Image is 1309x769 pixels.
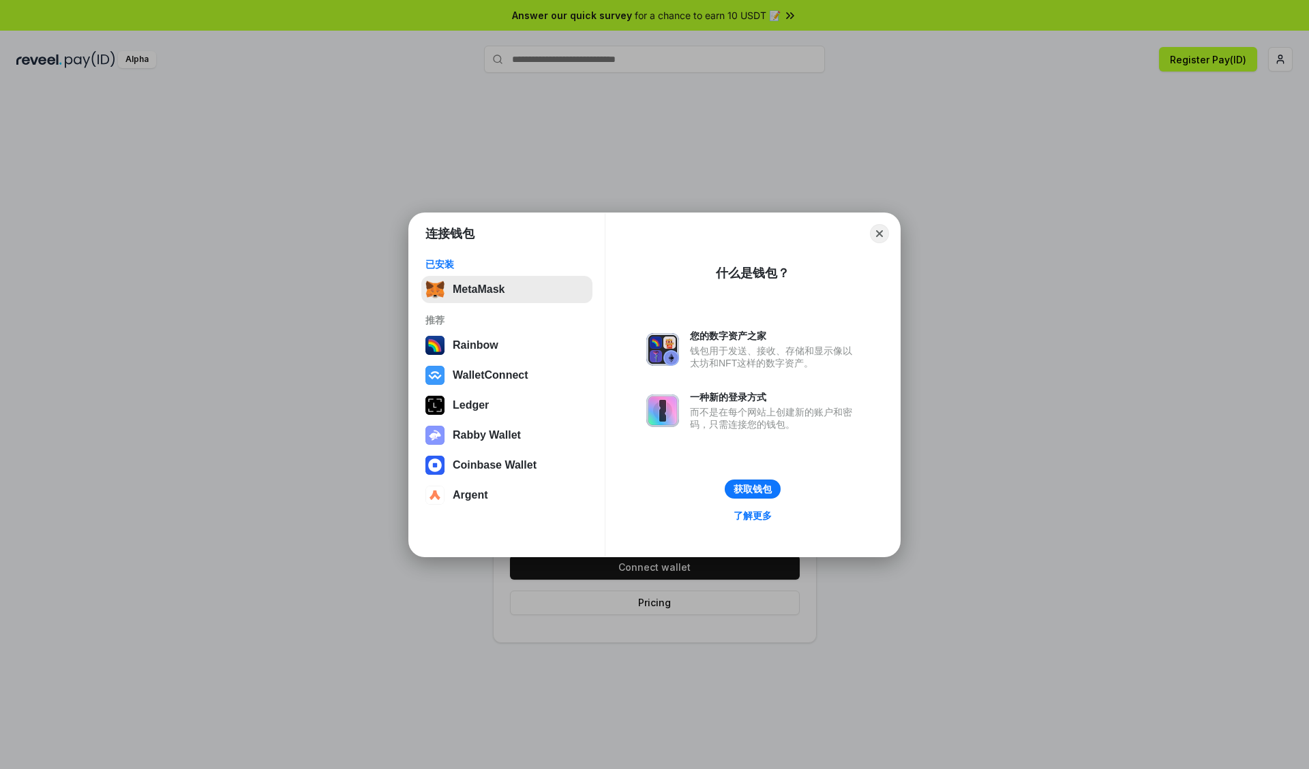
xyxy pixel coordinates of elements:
[421,452,592,479] button: Coinbase Wallet
[690,391,859,403] div: 一种新的登录方式
[734,483,772,495] div: 获取钱包
[453,283,505,296] div: MetaMask
[646,394,679,427] img: svg+xml,%3Csvg%20xmlns%3D%22http%3A%2F%2Fwww.w3.org%2F2000%2Fsvg%22%20fill%3D%22none%22%20viewBox...
[690,330,859,342] div: 您的数字资产之家
[734,509,772,522] div: 了解更多
[425,366,445,385] img: svg+xml,%3Csvg%20width%3D%2228%22%20height%3D%2228%22%20viewBox%3D%220%200%2028%2028%22%20fill%3D...
[425,280,445,299] img: svg+xml,%3Csvg%20fill%3D%22none%22%20height%3D%2233%22%20viewBox%3D%220%200%2035%2033%22%20width%...
[425,225,475,242] h1: 连接钱包
[453,399,489,411] div: Ledger
[646,333,679,366] img: svg+xml,%3Csvg%20xmlns%3D%22http%3A%2F%2Fwww.w3.org%2F2000%2Fsvg%22%20fill%3D%22none%22%20viewBox...
[425,486,445,505] img: svg+xml,%3Csvg%20width%3D%2228%22%20height%3D%2228%22%20viewBox%3D%220%200%2028%2028%22%20fill%3D...
[421,392,592,419] button: Ledger
[453,369,528,381] div: WalletConnect
[425,336,445,355] img: svg+xml,%3Csvg%20width%3D%22120%22%20height%3D%22120%22%20viewBox%3D%220%200%20120%20120%22%20fil...
[453,429,521,441] div: Rabby Wallet
[690,345,859,369] div: 钱包用于发送、接收、存储和显示像以太坊和NFT这样的数字资产。
[425,396,445,415] img: svg+xml,%3Csvg%20xmlns%3D%22http%3A%2F%2Fwww.w3.org%2F2000%2Fsvg%22%20width%3D%2228%22%20height%3...
[453,339,498,351] div: Rainbow
[725,507,780,524] a: 了解更多
[421,422,592,449] button: Rabby Wallet
[453,459,537,471] div: Coinbase Wallet
[425,456,445,475] img: svg+xml,%3Csvg%20width%3D%2228%22%20height%3D%2228%22%20viewBox%3D%220%200%2028%2028%22%20fill%3D...
[716,265,789,281] div: 什么是钱包？
[421,362,592,389] button: WalletConnect
[421,332,592,359] button: Rainbow
[421,482,592,509] button: Argent
[870,224,889,243] button: Close
[690,406,859,430] div: 而不是在每个网站上创建新的账户和密码，只需连接您的钱包。
[425,258,588,270] div: 已安装
[421,276,592,303] button: MetaMask
[453,489,488,501] div: Argent
[425,314,588,326] div: 推荐
[425,426,445,445] img: svg+xml,%3Csvg%20xmlns%3D%22http%3A%2F%2Fwww.w3.org%2F2000%2Fsvg%22%20fill%3D%22none%22%20viewBox...
[725,480,781,499] button: 获取钱包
